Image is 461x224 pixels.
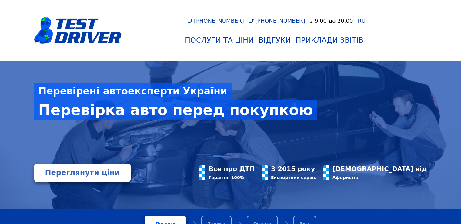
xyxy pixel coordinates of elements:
div: Аферистів [332,175,427,180]
a: Переглянути ціни [34,164,131,182]
div: Перевірка авто перед покупкою [34,100,317,120]
div: Експертний сервіс [271,175,316,180]
div: Гарантія 100% [209,175,255,180]
div: Перевірені автоексперти України [34,83,232,100]
div: Приклади звітів [296,36,363,45]
div: Відгуки [259,36,291,45]
div: Все про ДТП [209,165,255,173]
a: Послуги та Ціни [182,34,256,47]
a: [PHONE_NUMBER] [188,18,244,24]
a: RU [358,18,366,24]
a: Приклади звітів [293,34,366,47]
a: Відгуки [256,34,293,47]
div: Послуги та Ціни [185,36,254,45]
a: [PHONE_NUMBER] [249,18,305,24]
div: [DEMOGRAPHIC_DATA] від [332,165,427,173]
a: logotype@3x [34,2,122,58]
div: З 2015 року [271,165,316,173]
div: з 9.00 до 20.00 [310,18,353,24]
img: logotype@3x [34,17,122,44]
